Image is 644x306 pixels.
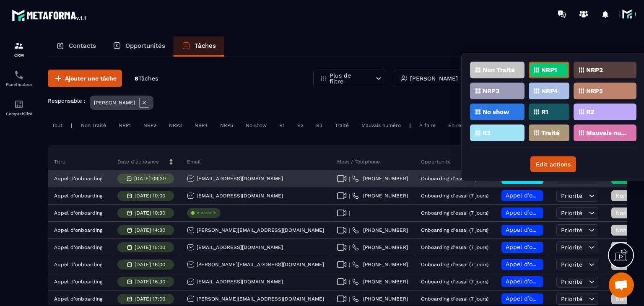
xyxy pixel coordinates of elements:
[506,278,585,285] span: Appel d’onboarding planifié
[135,262,165,267] p: [DATE] 16:00
[349,279,350,285] span: |
[275,120,289,130] div: R1
[14,99,24,109] img: accountant
[352,296,408,302] a: [PHONE_NUMBER]
[352,278,408,285] a: [PHONE_NUMBER]
[483,109,509,115] p: No show
[586,109,594,115] p: R2
[421,227,488,233] p: Onboarding d'essai (7 jours)
[415,120,440,130] div: À faire
[541,88,558,94] p: NRP4
[561,261,582,268] span: Priorité
[561,210,582,216] span: Priorité
[197,210,216,216] p: À associe
[421,262,488,267] p: Onboarding d'essai (7 jours)
[2,64,36,93] a: schedulerschedulerPlanificateur
[586,88,603,94] p: NRP5
[409,122,411,128] p: |
[421,176,488,182] p: Onboarding d'essai (7 jours)
[135,75,158,83] p: 8
[357,120,405,130] div: Mauvais numéro
[14,70,24,80] img: scheduler
[349,227,350,233] span: |
[2,112,36,116] p: Comptabilité
[349,262,350,268] span: |
[352,192,408,199] a: [PHONE_NUMBER]
[2,93,36,122] a: accountantaccountantComptabilité
[561,296,582,302] span: Priorité
[187,158,201,165] p: Email
[352,227,408,233] a: [PHONE_NUMBER]
[506,244,585,250] span: Appel d’onboarding planifié
[530,156,576,172] button: Edit actions
[421,158,451,165] p: Opportunité
[352,261,408,268] a: [PHONE_NUMBER]
[561,278,582,285] span: Priorité
[586,67,603,73] p: NRP2
[48,98,86,104] p: Responsable :
[69,42,96,49] p: Contacts
[54,210,102,216] p: Appel d'onboarding
[134,176,166,182] p: [DATE] 09:30
[216,120,237,130] div: NRP5
[410,75,458,81] p: [PERSON_NAME]
[586,130,627,136] p: Mauvais numéro
[506,209,585,216] span: Appel d’onboarding planifié
[14,41,24,51] img: formation
[71,122,73,128] p: |
[54,193,102,199] p: Appel d'onboarding
[125,42,165,49] p: Opportunités
[54,244,102,250] p: Appel d'onboarding
[2,82,36,87] p: Planificateur
[54,279,102,285] p: Appel d'onboarding
[135,296,165,302] p: [DATE] 17:00
[483,67,515,73] p: Non Traité
[54,158,65,165] p: Titre
[12,8,87,23] img: logo
[135,210,165,216] p: [DATE] 10:30
[421,279,488,285] p: Onboarding d'essai (7 jours)
[506,295,585,302] span: Appel d’onboarding planifié
[349,193,350,199] span: |
[77,120,110,130] div: Non Traité
[54,176,102,182] p: Appel d'onboarding
[541,130,560,136] p: Traité
[330,73,366,84] p: Plus de filtre
[94,100,135,106] p: [PERSON_NAME]
[349,244,350,251] span: |
[506,261,585,267] span: Appel d’onboarding planifié
[135,279,165,285] p: [DATE] 16:30
[139,120,161,130] div: NRP2
[2,34,36,64] a: formationformationCRM
[190,120,212,130] div: NRP4
[48,120,67,130] div: Tout
[349,296,350,302] span: |
[421,296,488,302] p: Onboarding d'essai (7 jours)
[483,88,499,94] p: NRP3
[65,74,117,83] span: Ajouter une tâche
[506,226,585,233] span: Appel d’onboarding planifié
[352,244,408,251] a: [PHONE_NUMBER]
[561,227,582,233] span: Priorité
[135,193,165,199] p: [DATE] 10:00
[349,210,350,216] span: |
[135,244,165,250] p: [DATE] 15:00
[54,262,102,267] p: Appel d'onboarding
[444,120,476,130] div: En retard
[195,42,216,49] p: Tâches
[609,272,634,298] div: Ouvrir le chat
[48,36,104,57] a: Contacts
[117,158,159,165] p: Date d’échéance
[349,176,350,182] span: |
[135,227,165,233] p: [DATE] 14:30
[312,120,327,130] div: R3
[337,158,380,165] p: Meet / Téléphone
[331,120,353,130] div: Traité
[2,53,36,57] p: CRM
[165,120,186,130] div: NRP3
[483,130,491,136] p: R3
[352,175,408,182] a: [PHONE_NUMBER]
[421,244,488,250] p: Onboarding d'essai (7 jours)
[293,120,308,130] div: R2
[48,70,122,87] button: Ajouter une tâche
